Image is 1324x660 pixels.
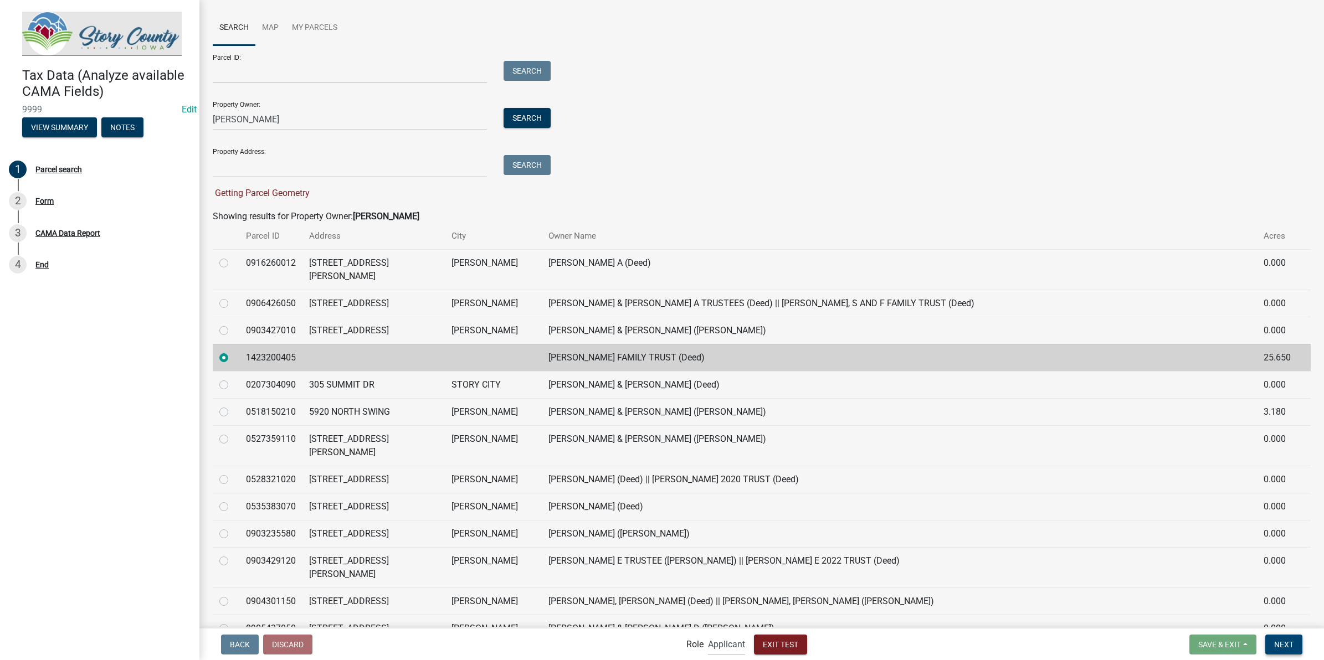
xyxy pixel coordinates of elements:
[542,249,1257,290] td: [PERSON_NAME] A (Deed)
[9,192,27,210] div: 2
[182,104,197,115] a: Edit
[1257,290,1297,317] td: 0.000
[542,290,1257,317] td: [PERSON_NAME] & [PERSON_NAME] A TRUSTEES (Deed) || [PERSON_NAME], S AND F FAMILY TRUST (Deed)
[255,11,285,46] a: Map
[1198,640,1241,648] span: Save & Exit
[239,371,302,398] td: 0207304090
[1257,317,1297,344] td: 0.000
[1257,520,1297,547] td: 0.000
[1257,398,1297,425] td: 3.180
[302,425,445,466] td: [STREET_ADDRESS][PERSON_NAME]
[302,547,445,587] td: [STREET_ADDRESS][PERSON_NAME]
[239,398,302,425] td: 0518150210
[445,398,542,425] td: [PERSON_NAME]
[221,635,259,654] button: Back
[22,68,191,100] h4: Tax Data (Analyze available CAMA Fields)
[504,155,551,175] button: Search
[1189,635,1256,654] button: Save & Exit
[239,466,302,493] td: 0528321020
[302,223,445,249] th: Address
[445,425,542,466] td: [PERSON_NAME]
[101,123,143,132] wm-modal-confirm: Notes
[542,587,1257,615] td: [PERSON_NAME], [PERSON_NAME] (Deed) || [PERSON_NAME], [PERSON_NAME] ([PERSON_NAME])
[445,223,542,249] th: City
[686,640,704,649] label: Role
[239,547,302,587] td: 0903429120
[302,615,445,642] td: [STREET_ADDRESS]
[302,466,445,493] td: [STREET_ADDRESS]
[353,211,419,221] strong: [PERSON_NAME]
[1257,223,1297,249] th: Acres
[9,161,27,178] div: 1
[445,290,542,317] td: [PERSON_NAME]
[101,117,143,137] button: Notes
[239,587,302,615] td: 0904301150
[22,12,182,56] img: Story County, Iowa
[542,493,1257,520] td: [PERSON_NAME] (Deed)
[239,520,302,547] td: 0903235580
[230,640,250,648] span: Back
[22,104,177,115] span: 9999
[302,493,445,520] td: [STREET_ADDRESS]
[263,635,312,654] button: Discard
[302,587,445,615] td: [STREET_ADDRESS]
[445,520,542,547] td: [PERSON_NAME]
[445,466,542,493] td: [PERSON_NAME]
[763,640,798,648] span: Exit Test
[1257,615,1297,642] td: 0.000
[542,520,1257,547] td: [PERSON_NAME] ([PERSON_NAME])
[445,371,542,398] td: STORY CITY
[542,317,1257,344] td: [PERSON_NAME] & [PERSON_NAME] ([PERSON_NAME])
[9,256,27,274] div: 4
[542,547,1257,587] td: [PERSON_NAME] E TRUSTEE ([PERSON_NAME]) || [PERSON_NAME] E 2022 TRUST (Deed)
[1257,547,1297,587] td: 0.000
[302,371,445,398] td: 305 SUMMIT DR
[542,344,1257,371] td: [PERSON_NAME] FAMILY TRUST (Deed)
[445,317,542,344] td: [PERSON_NAME]
[35,261,49,269] div: End
[1257,344,1297,371] td: 25.650
[445,587,542,615] td: [PERSON_NAME]
[213,11,255,46] a: Search
[9,224,27,242] div: 3
[302,249,445,290] td: [STREET_ADDRESS][PERSON_NAME]
[1274,640,1294,648] span: Next
[1257,587,1297,615] td: 0.000
[213,188,310,198] span: Getting Parcel Geometry
[35,197,54,205] div: Form
[445,547,542,587] td: [PERSON_NAME]
[1257,249,1297,290] td: 0.000
[542,466,1257,493] td: [PERSON_NAME] (Deed) || [PERSON_NAME] 2020 TRUST (Deed)
[1257,425,1297,466] td: 0.000
[182,104,197,115] wm-modal-confirm: Edit Application Number
[504,61,551,81] button: Search
[542,615,1257,642] td: [PERSON_NAME] & [PERSON_NAME] D ([PERSON_NAME])
[302,398,445,425] td: 5920 NORTH SWING
[542,398,1257,425] td: [PERSON_NAME] & [PERSON_NAME] ([PERSON_NAME])
[35,166,82,173] div: Parcel search
[1257,466,1297,493] td: 0.000
[213,210,1311,223] div: Showing results for Property Owner:
[445,249,542,290] td: [PERSON_NAME]
[239,290,302,317] td: 0906426050
[754,635,807,654] button: Exit Test
[445,493,542,520] td: [PERSON_NAME]
[239,425,302,466] td: 0527359110
[239,344,302,371] td: 1423200405
[542,223,1257,249] th: Owner Name
[285,11,344,46] a: My Parcels
[302,317,445,344] td: [STREET_ADDRESS]
[1265,635,1302,654] button: Next
[445,615,542,642] td: [PERSON_NAME]
[239,493,302,520] td: 0535383070
[1257,371,1297,398] td: 0.000
[504,108,551,128] button: Search
[239,249,302,290] td: 0916260012
[302,290,445,317] td: [STREET_ADDRESS]
[302,520,445,547] td: [STREET_ADDRESS]
[542,371,1257,398] td: [PERSON_NAME] & [PERSON_NAME] (Deed)
[22,117,97,137] button: View Summary
[35,229,100,237] div: CAMA Data Report
[239,615,302,642] td: 0905427050
[1257,493,1297,520] td: 0.000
